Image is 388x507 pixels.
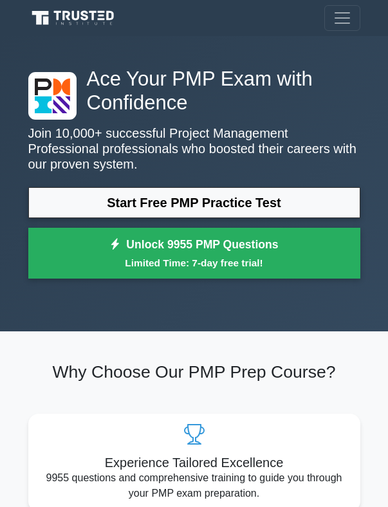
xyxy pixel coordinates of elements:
[28,228,360,279] a: Unlock 9955 PMP QuestionsLimited Time: 7-day free trial!
[44,255,344,270] small: Limited Time: 7-day free trial!
[324,5,360,31] button: Toggle navigation
[28,125,360,172] p: Join 10,000+ successful Project Management Professional professionals who boosted their careers w...
[39,470,350,501] p: 9955 questions and comprehensive training to guide you through your PMP exam preparation.
[39,455,350,470] h5: Experience Tailored Excellence
[28,362,360,383] h2: Why Choose Our PMP Prep Course?
[28,67,360,115] h1: Ace Your PMP Exam with Confidence
[28,187,360,218] a: Start Free PMP Practice Test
